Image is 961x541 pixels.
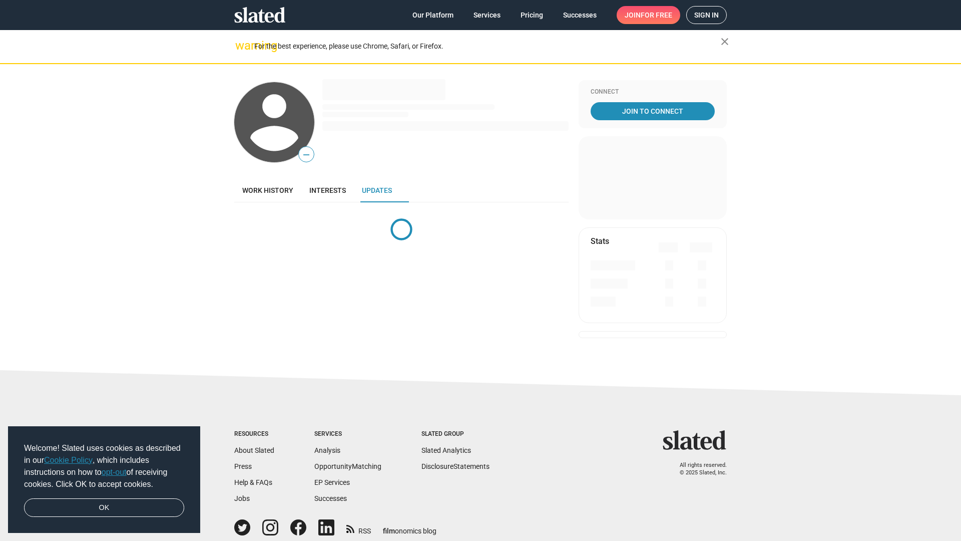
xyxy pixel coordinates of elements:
a: Cookie Policy [44,456,93,464]
span: film [383,527,395,535]
span: Sign in [694,7,719,24]
span: Work history [242,186,293,194]
a: filmonomics blog [383,518,436,536]
a: Pricing [513,6,551,24]
p: All rights reserved. © 2025 Slated, Inc. [669,462,727,476]
a: Interests [301,178,354,202]
a: Sign in [686,6,727,24]
div: Services [314,430,381,438]
span: Our Platform [412,6,453,24]
a: Press [234,462,252,470]
div: Connect [591,88,715,96]
div: Resources [234,430,274,438]
a: Successes [555,6,605,24]
a: opt-out [102,468,127,476]
span: Pricing [521,6,543,24]
a: Jobs [234,494,250,502]
a: Successes [314,494,347,502]
mat-icon: close [719,36,731,48]
mat-icon: warning [235,40,247,52]
div: Slated Group [421,430,490,438]
a: Analysis [314,446,340,454]
a: dismiss cookie message [24,498,184,517]
a: Slated Analytics [421,446,471,454]
a: Help & FAQs [234,478,272,486]
div: For the best experience, please use Chrome, Safari, or Firefox. [254,40,721,53]
mat-card-title: Stats [591,236,609,246]
span: Interests [309,186,346,194]
span: Join To Connect [593,102,713,120]
a: Joinfor free [617,6,680,24]
a: RSS [346,520,371,536]
span: Services [473,6,501,24]
a: DisclosureStatements [421,462,490,470]
span: for free [641,6,672,24]
a: OpportunityMatching [314,462,381,470]
span: Successes [563,6,597,24]
div: cookieconsent [8,426,200,533]
a: Services [465,6,509,24]
a: Work history [234,178,301,202]
span: Join [625,6,672,24]
span: Welcome! Slated uses cookies as described in our , which includes instructions on how to of recei... [24,442,184,490]
a: Our Platform [404,6,461,24]
a: Join To Connect [591,102,715,120]
span: Updates [362,186,392,194]
span: — [299,148,314,161]
a: About Slated [234,446,274,454]
a: Updates [354,178,400,202]
a: EP Services [314,478,350,486]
